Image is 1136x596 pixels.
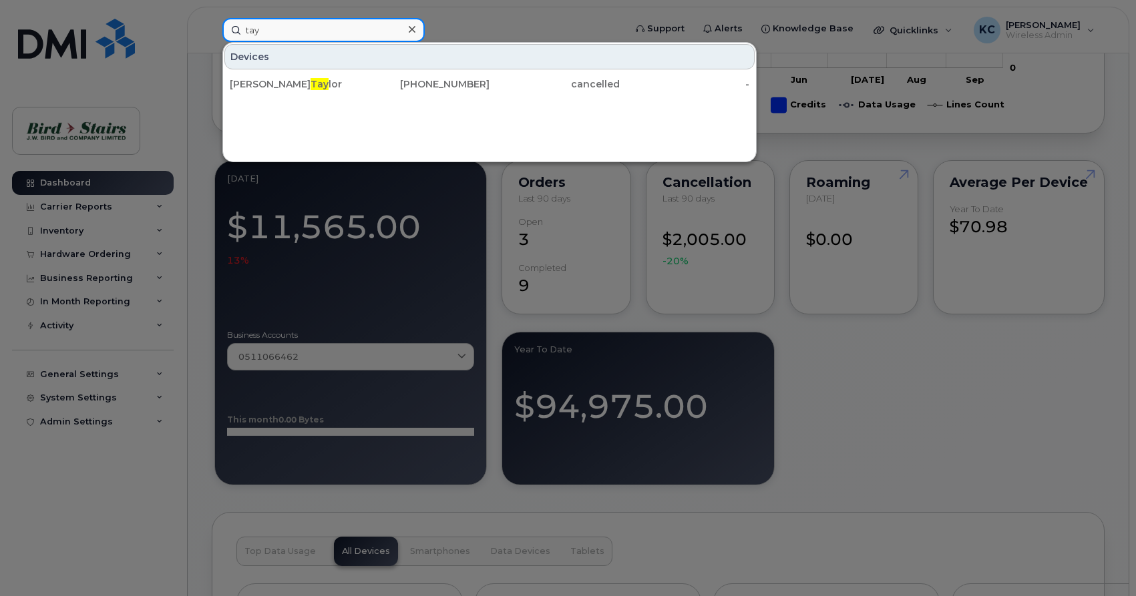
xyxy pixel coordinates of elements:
div: [PHONE_NUMBER] [360,77,490,91]
input: Find something... [222,18,425,42]
iframe: Messenger Launcher [1078,538,1126,586]
div: Devices [224,44,755,69]
div: [PERSON_NAME] lor [230,77,360,91]
div: cancelled [490,77,620,91]
a: [PERSON_NAME]Taylor[PHONE_NUMBER]cancelled- [224,72,755,96]
span: Tay [311,78,329,90]
div: - [620,77,750,91]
